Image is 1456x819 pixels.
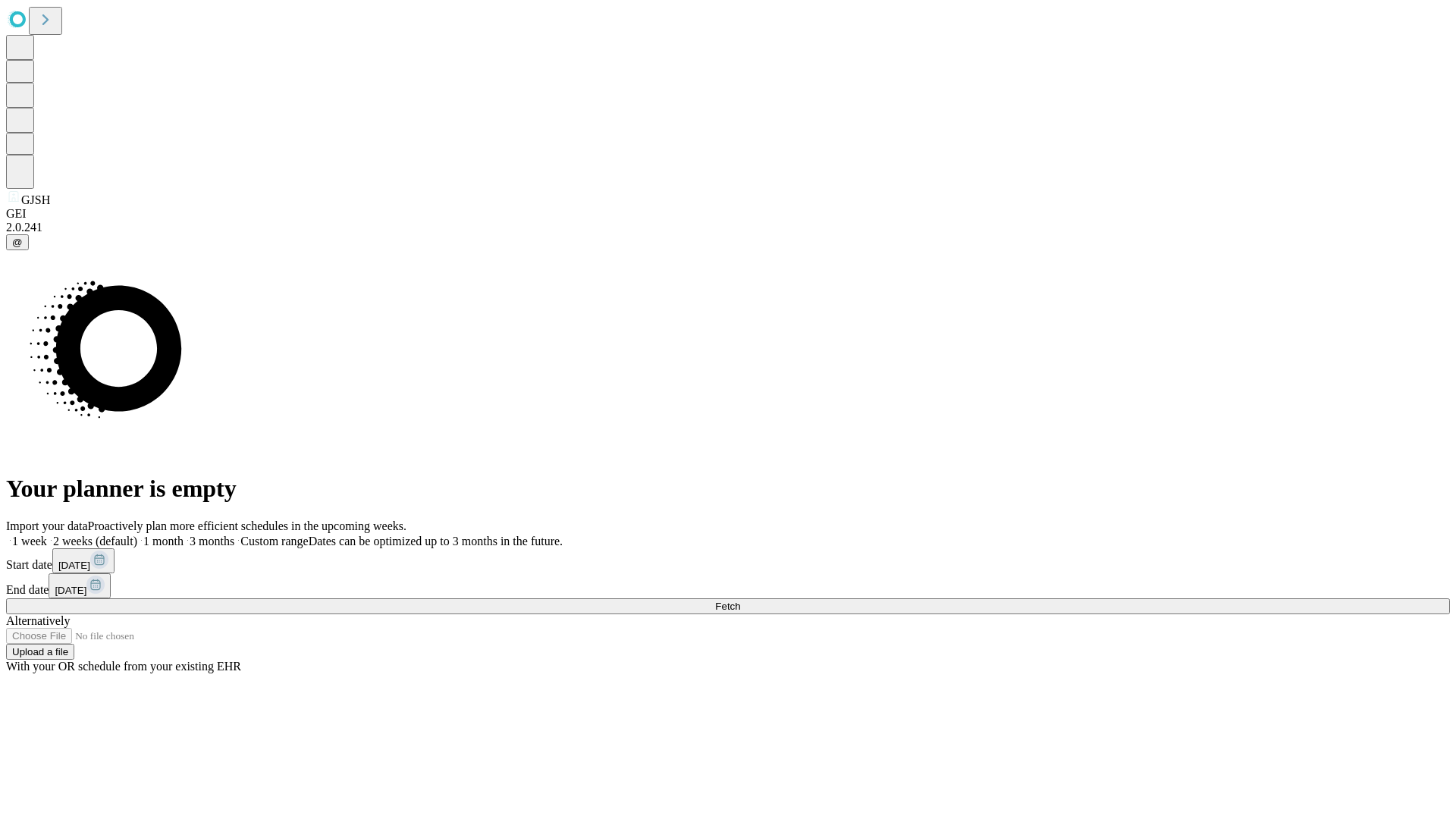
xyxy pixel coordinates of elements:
span: @ [12,237,23,248]
span: 3 months [190,535,234,548]
div: Start date [6,548,1450,573]
button: Fetch [6,598,1450,614]
span: GJSH [21,193,50,206]
span: Import your data [6,519,88,532]
button: [DATE] [49,573,111,598]
div: GEI [6,207,1450,221]
span: Alternatively [6,614,70,627]
span: Custom range [240,535,308,548]
span: 2 weeks (default) [53,535,137,548]
div: 2.0.241 [6,221,1450,234]
span: Fetch [715,601,740,612]
button: Upload a file [6,644,74,660]
span: Dates can be optimized up to 3 months in the future. [309,535,563,548]
button: @ [6,234,29,250]
span: [DATE] [55,585,86,596]
span: 1 month [143,535,184,548]
span: 1 week [12,535,47,548]
button: [DATE] [52,548,115,573]
span: [DATE] [58,560,90,571]
h1: Your planner is empty [6,475,1450,503]
div: End date [6,573,1450,598]
span: Proactively plan more efficient schedules in the upcoming weeks. [88,519,406,532]
span: With your OR schedule from your existing EHR [6,660,241,673]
